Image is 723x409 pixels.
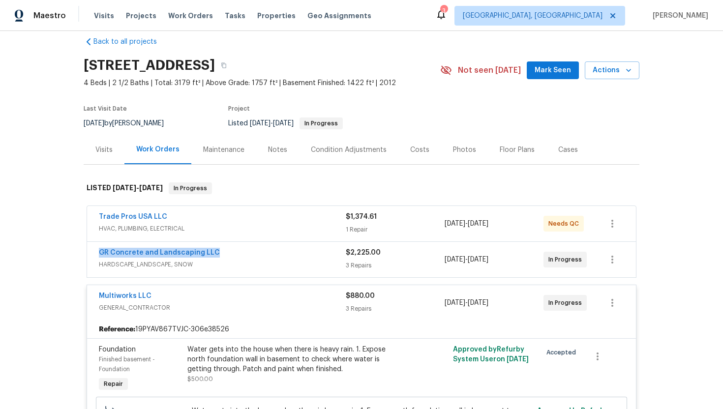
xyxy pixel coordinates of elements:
span: [DATE] [445,220,465,227]
span: [DATE] [139,184,163,191]
span: Properties [257,11,296,21]
span: $880.00 [346,292,375,299]
div: Condition Adjustments [311,145,387,155]
a: Trade Pros USA LLC [99,213,167,220]
span: In Progress [301,120,342,126]
span: Project [228,106,250,112]
span: Last Visit Date [84,106,127,112]
span: [GEOGRAPHIC_DATA], [GEOGRAPHIC_DATA] [463,11,602,21]
span: Tasks [225,12,245,19]
span: Not seen [DATE] [458,65,521,75]
div: Water gets into the house when there is heavy rain. 1. Expose north foundation wall in basement t... [187,345,403,374]
div: Work Orders [136,145,180,154]
div: Photos [453,145,476,155]
span: Accepted [546,348,580,357]
span: $500.00 [187,376,213,382]
div: Floor Plans [500,145,535,155]
div: Notes [268,145,287,155]
div: LISTED [DATE]-[DATE]In Progress [84,173,639,204]
span: GENERAL_CONTRACTOR [99,303,346,313]
span: HVAC, PLUMBING, ELECTRICAL [99,224,346,234]
span: Geo Assignments [307,11,371,21]
div: 1 Repair [346,225,445,234]
h2: [STREET_ADDRESS] [84,60,215,70]
span: [DATE] [445,299,465,306]
div: Maintenance [203,145,244,155]
a: Multiworks LLC [99,292,151,299]
button: Actions [585,61,639,80]
h6: LISTED [87,182,163,194]
div: 3 [440,6,447,16]
span: [DATE] [507,356,529,363]
span: Listed [228,120,343,127]
span: Foundation [99,346,136,353]
span: Needs QC [548,219,583,229]
span: Maestro [33,11,66,21]
b: Reference: [99,324,135,334]
span: - [250,120,294,127]
span: Work Orders [168,11,213,21]
div: by [PERSON_NAME] [84,117,176,129]
span: Repair [100,379,127,389]
div: 19PYAV867TVJC-306e38526 [87,321,636,338]
span: [DATE] [468,220,488,227]
span: [DATE] [445,256,465,263]
span: [DATE] [273,120,294,127]
span: Projects [126,11,156,21]
span: Finished basement - Foundation [99,356,155,372]
span: - [113,184,163,191]
span: [PERSON_NAME] [649,11,708,21]
button: Copy Address [215,57,233,74]
button: Mark Seen [527,61,579,80]
span: Visits [94,11,114,21]
div: Costs [410,145,429,155]
span: $1,374.61 [346,213,377,220]
div: Visits [95,145,113,155]
span: In Progress [548,255,586,264]
span: In Progress [548,298,586,308]
span: HARDSCAPE_LANDSCAPE, SNOW [99,260,346,269]
span: Actions [593,64,632,77]
span: [DATE] [84,120,104,127]
span: Mark Seen [535,64,571,77]
span: [DATE] [468,299,488,306]
div: 3 Repairs [346,261,445,270]
span: In Progress [170,183,211,193]
span: - [445,219,488,229]
span: Approved by Refurby System User on [453,346,529,363]
div: Cases [558,145,578,155]
span: [DATE] [468,256,488,263]
span: - [445,255,488,264]
span: $2,225.00 [346,249,381,256]
a: Back to all projects [84,37,178,47]
span: 4 Beds | 2 1/2 Baths | Total: 3179 ft² | Above Grade: 1757 ft² | Basement Finished: 1422 ft² | 2012 [84,78,440,88]
a: GR Concrete and Landscaping LLC [99,249,220,256]
div: 3 Repairs [346,304,445,314]
span: [DATE] [113,184,136,191]
span: [DATE] [250,120,271,127]
span: - [445,298,488,308]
